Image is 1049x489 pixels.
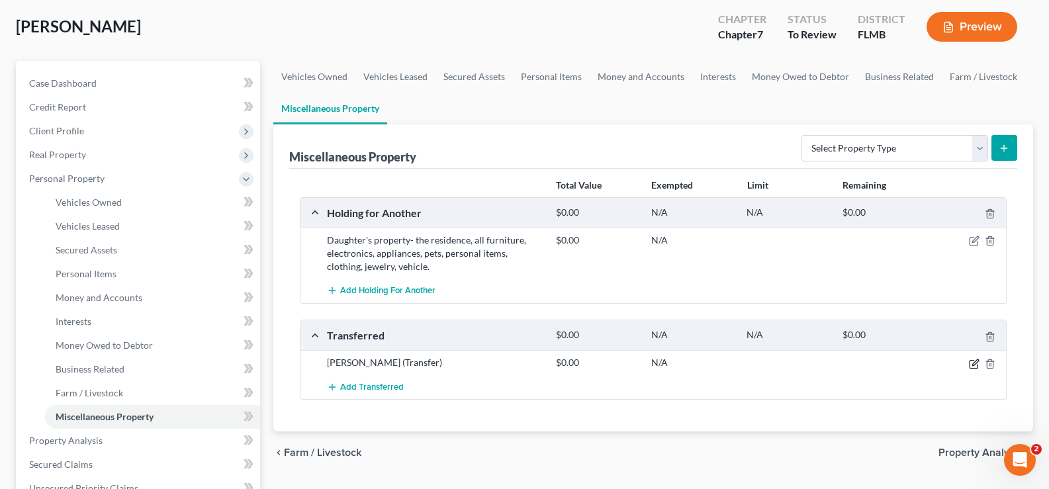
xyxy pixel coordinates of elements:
[556,179,602,191] strong: Total Value
[320,356,549,369] div: [PERSON_NAME] (Transfer)
[843,179,886,191] strong: Remaining
[718,12,766,27] div: Chapter
[938,447,1033,458] button: Property Analysis chevron_right
[645,356,740,369] div: N/A
[56,339,153,351] span: Money Owed to Debtor
[45,214,260,238] a: Vehicles Leased
[513,61,590,93] a: Personal Items
[19,453,260,476] a: Secured Claims
[45,357,260,381] a: Business Related
[29,101,86,112] span: Credit Report
[692,61,744,93] a: Interests
[590,61,692,93] a: Money and Accounts
[289,149,416,165] div: Miscellaneous Property
[45,262,260,286] a: Personal Items
[273,447,284,458] i: chevron_left
[45,333,260,357] a: Money Owed to Debtor
[1031,444,1042,455] span: 2
[327,375,404,399] button: Add Transferred
[56,292,142,303] span: Money and Accounts
[29,459,93,470] span: Secured Claims
[549,356,645,369] div: $0.00
[56,316,91,327] span: Interests
[836,206,931,219] div: $0.00
[549,234,645,247] div: $0.00
[747,179,768,191] strong: Limit
[757,28,763,40] span: 7
[56,363,124,375] span: Business Related
[549,329,645,341] div: $0.00
[718,27,766,42] div: Chapter
[938,447,1023,458] span: Property Analysis
[284,447,361,458] span: Farm / Livestock
[857,61,942,93] a: Business Related
[56,411,154,422] span: Miscellaneous Property
[56,220,120,232] span: Vehicles Leased
[29,125,84,136] span: Client Profile
[645,206,740,219] div: N/A
[56,197,122,208] span: Vehicles Owned
[320,234,549,273] div: Daughter's property- the residence, all furniture, electronics, appliances, pets, personal items,...
[740,329,835,341] div: N/A
[744,61,857,93] a: Money Owed to Debtor
[788,12,837,27] div: Status
[320,328,549,342] div: Transferred
[19,95,260,119] a: Credit Report
[29,435,103,446] span: Property Analysis
[45,286,260,310] a: Money and Accounts
[273,61,355,93] a: Vehicles Owned
[1004,444,1036,476] iframe: Intercom live chat
[788,27,837,42] div: To Review
[836,329,931,341] div: $0.00
[273,93,387,124] a: Miscellaneous Property
[355,61,435,93] a: Vehicles Leased
[16,17,141,36] span: [PERSON_NAME]
[56,387,123,398] span: Farm / Livestock
[29,77,97,89] span: Case Dashboard
[942,61,1025,93] a: Farm / Livestock
[320,206,549,220] div: Holding for Another
[19,429,260,453] a: Property Analysis
[45,405,260,429] a: Miscellaneous Property
[29,149,86,160] span: Real Property
[651,179,693,191] strong: Exempted
[56,268,116,279] span: Personal Items
[340,286,435,296] span: Add Holding for Another
[45,310,260,333] a: Interests
[56,244,117,255] span: Secured Assets
[340,382,404,392] span: Add Transferred
[45,238,260,262] a: Secured Assets
[327,279,435,303] button: Add Holding for Another
[645,234,740,247] div: N/A
[435,61,513,93] a: Secured Assets
[858,27,905,42] div: FLMB
[927,12,1017,42] button: Preview
[645,329,740,341] div: N/A
[740,206,835,219] div: N/A
[29,173,105,184] span: Personal Property
[45,191,260,214] a: Vehicles Owned
[549,206,645,219] div: $0.00
[45,381,260,405] a: Farm / Livestock
[19,71,260,95] a: Case Dashboard
[273,447,361,458] button: chevron_left Farm / Livestock
[858,12,905,27] div: District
